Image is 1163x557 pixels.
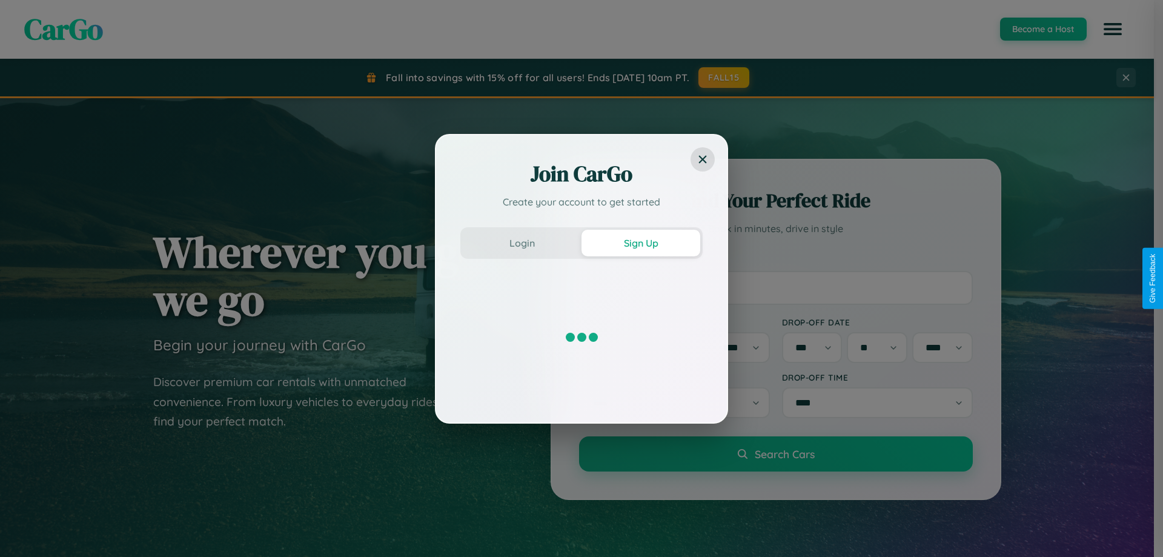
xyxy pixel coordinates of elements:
button: Sign Up [581,230,700,256]
button: Login [463,230,581,256]
h2: Join CarGo [460,159,703,188]
div: Give Feedback [1148,254,1157,303]
iframe: Intercom live chat [12,516,41,545]
p: Create your account to get started [460,195,703,209]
